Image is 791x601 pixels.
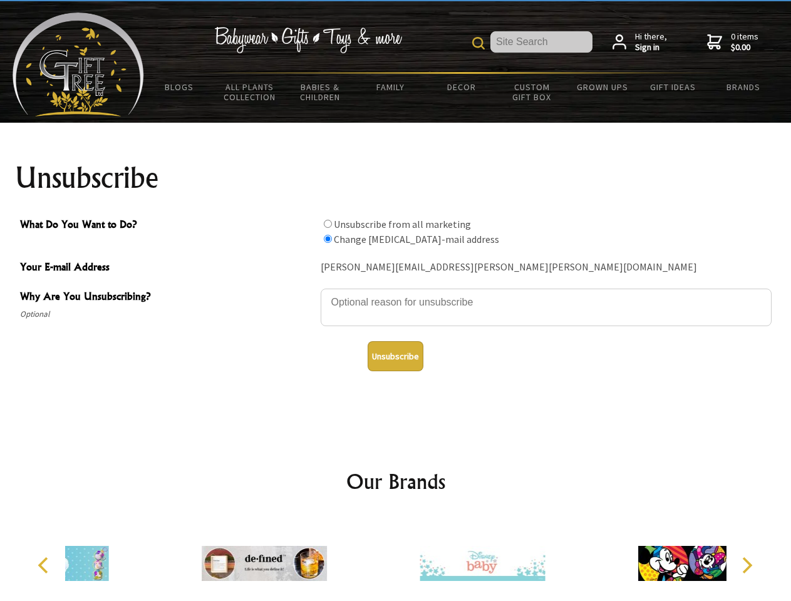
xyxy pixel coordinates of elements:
textarea: Why Are You Unsubscribing? [321,289,772,326]
h1: Unsubscribe [15,163,777,193]
button: Unsubscribe [368,341,423,371]
a: Custom Gift Box [497,74,567,110]
a: Grown Ups [567,74,638,100]
a: Hi there,Sign in [613,31,667,53]
input: What Do You Want to Do? [324,235,332,243]
span: 0 items [731,31,758,53]
a: Gift Ideas [638,74,708,100]
strong: $0.00 [731,42,758,53]
label: Change [MEDICAL_DATA]-mail address [334,233,499,245]
a: Brands [708,74,779,100]
strong: Sign in [635,42,667,53]
a: BLOGS [144,74,215,100]
a: 0 items$0.00 [707,31,758,53]
button: Previous [31,552,59,579]
div: [PERSON_NAME][EMAIL_ADDRESS][PERSON_NAME][PERSON_NAME][DOMAIN_NAME] [321,258,772,277]
label: Unsubscribe from all marketing [334,218,471,230]
span: Hi there, [635,31,667,53]
a: Babies & Children [285,74,356,110]
span: What Do You Want to Do? [20,217,314,235]
img: Babywear - Gifts - Toys & more [214,27,402,53]
span: Why Are You Unsubscribing? [20,289,314,307]
span: Your E-mail Address [20,259,314,277]
a: Decor [426,74,497,100]
h2: Our Brands [25,466,767,496]
a: Family [356,74,427,100]
span: Optional [20,307,314,322]
input: Site Search [490,31,592,53]
button: Next [733,552,760,579]
input: What Do You Want to Do? [324,220,332,228]
img: Babyware - Gifts - Toys and more... [13,13,144,116]
img: product search [472,37,485,49]
a: All Plants Collection [215,74,286,110]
